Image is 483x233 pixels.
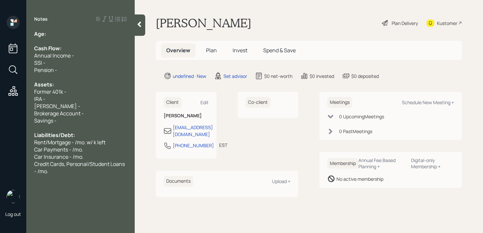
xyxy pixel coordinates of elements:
span: Savings - [34,117,57,124]
div: Digital-only Membership + [411,157,454,170]
img: retirable_logo.png [7,190,20,203]
span: IRA - [34,95,45,103]
span: Brokerage Account - [34,110,84,117]
h6: [PERSON_NAME] [164,113,209,119]
h6: Co-client [245,97,270,108]
h6: Documents [164,176,193,187]
span: Car Payments - /mo. [34,146,83,153]
h6: Meetings [327,97,352,108]
div: 0 Upcoming Meeting s [339,113,384,120]
span: Credit Cards, Personal/Student Loans - /mo. [34,160,126,175]
div: Schedule New Meeting + [402,99,454,105]
div: Upload + [272,178,290,184]
div: Edit [200,99,209,105]
span: Overview [166,47,190,54]
span: Plan [206,47,217,54]
div: $0 net-worth [264,73,292,80]
div: [EMAIL_ADDRESS][DOMAIN_NAME] [173,124,213,138]
span: Pension - [34,66,57,74]
span: SSI - [34,59,45,66]
div: $0 invested [310,73,334,80]
div: [PHONE_NUMBER] [173,142,214,149]
div: No active membership [336,175,383,182]
div: Annual Fee Based Planning + [358,157,406,170]
div: Plan Delivery [392,20,418,27]
div: EST [219,142,227,149]
span: Car Insurance - /mo. [34,153,83,160]
h6: Membership [327,158,358,169]
div: undefined · New [173,73,206,80]
label: Notes [34,16,48,22]
span: Rent/Mortgage - /mo. w/ k left [34,139,105,146]
span: Cash Flow: [34,45,61,52]
span: [PERSON_NAME] - [34,103,80,110]
span: Assets: [34,81,54,88]
div: 0 Past Meeting s [339,128,372,135]
span: Annual Income - [34,52,74,59]
span: Invest [233,47,247,54]
h1: [PERSON_NAME] [156,16,251,30]
span: Liabilities/Debt: [34,131,75,139]
span: Age: [34,30,46,37]
div: $0 deposited [351,73,379,80]
h6: Client [164,97,181,108]
div: Set advisor [223,73,247,80]
span: Former 401k - [34,88,66,95]
div: Log out [5,211,21,217]
span: Spend & Save [263,47,296,54]
div: Kustomer [437,20,457,27]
